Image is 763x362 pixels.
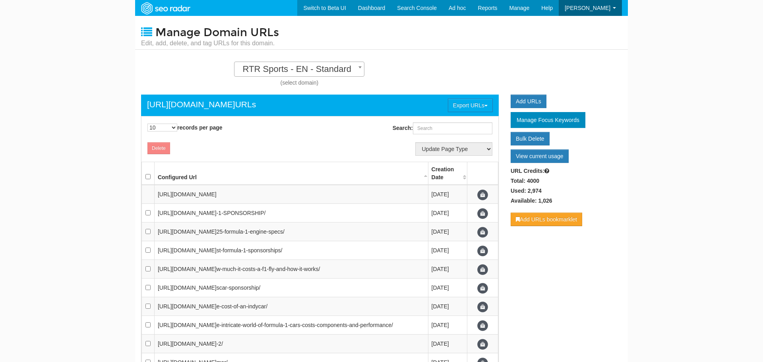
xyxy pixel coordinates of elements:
td: [DATE] [428,316,467,335]
span: e-cost-of-an-indycar/ [217,303,267,310]
span: [PERSON_NAME] [565,5,610,11]
label: Used: 2,974 [511,187,542,195]
span: -1-SPONSORSHIP/ [217,210,266,216]
span: ars-costs-components-and-perform [292,322,380,328]
span: Reports [478,5,498,11]
span: [URL][DOMAIN_NAME] [158,322,217,328]
img: SEORadar [138,1,193,15]
span: Update URL [477,320,488,331]
label: Search: [393,122,492,134]
a: [URL][DOMAIN_NAME] [147,99,235,110]
th: Configured Url: activate to sort column descending [154,162,428,185]
span: Update URL [477,339,488,350]
span: Search Console [397,5,437,11]
span: ance/ [380,322,393,328]
span: -2/ [217,341,223,347]
span: e-intricate-world-of-formula-1-c [217,322,292,328]
span: Update URL [477,283,488,294]
a: View current usage [511,149,569,163]
td: [DATE] [428,223,467,241]
a: Manage Focus Keywords [511,112,585,128]
span: scar-sponsorship/ [217,285,261,291]
span: [URL][DOMAIN_NAME] [158,266,217,272]
td: [DATE] [428,335,467,353]
span: Update URL [477,227,488,238]
label: Available: 1,026 [511,197,552,205]
div: URLs [147,99,256,110]
span: Update URL [477,208,488,219]
label: records per page [147,124,223,132]
a: Bulk Delete [511,132,550,145]
span: w-much-it-costs-a-f1-fly-and-how [217,266,298,272]
button: Export URLs [448,99,493,112]
span: [URL][DOMAIN_NAME] [158,247,217,254]
span: Manage Focus Keywords [517,117,579,123]
span: RTR Sports - EN - Standard [234,62,364,77]
a: Add URLs bookmarklet [511,213,582,226]
td: [DATE] [428,297,467,316]
input: Search: [413,122,492,134]
label: URL Credits: [511,167,549,175]
span: Ad hoc [449,5,466,11]
span: Update URL [477,264,488,275]
button: Delete [147,142,170,154]
span: [URL][DOMAIN_NAME] [158,191,217,197]
th: Creation Date: activate to sort column ascending [428,162,467,185]
span: Manage Domain URLs [155,26,279,39]
td: [DATE] [428,241,467,260]
span: [URL][DOMAIN_NAME] [158,228,217,235]
a: Add URLs [511,95,546,108]
span: -it-works/ [298,266,320,272]
span: Update URL [477,302,488,312]
span: st-formula-1-sponsorships/ [217,247,283,254]
label: Total: 4000 [511,177,539,185]
td: [DATE] [428,260,467,279]
td: [DATE] [428,279,467,297]
select: records per page [147,124,177,132]
span: [URL][DOMAIN_NAME] [158,210,217,216]
span: [URL][DOMAIN_NAME] [158,285,217,291]
span: 25-formula-1-engine-specs/ [217,228,285,235]
td: [DATE] [428,204,467,223]
span: [URL][DOMAIN_NAME] [158,303,217,310]
div: (select domain) [141,79,458,87]
td: [DATE] [428,185,467,204]
span: Update URL [477,246,488,256]
span: Help [541,5,553,11]
span: Update URL [477,190,488,200]
small: Edit, add, delete, and tag URLs for this domain. [141,39,279,48]
span: RTR Sports - EN - Standard [234,64,364,75]
span: Manage [509,5,530,11]
span: [URL][DOMAIN_NAME] [158,341,217,347]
